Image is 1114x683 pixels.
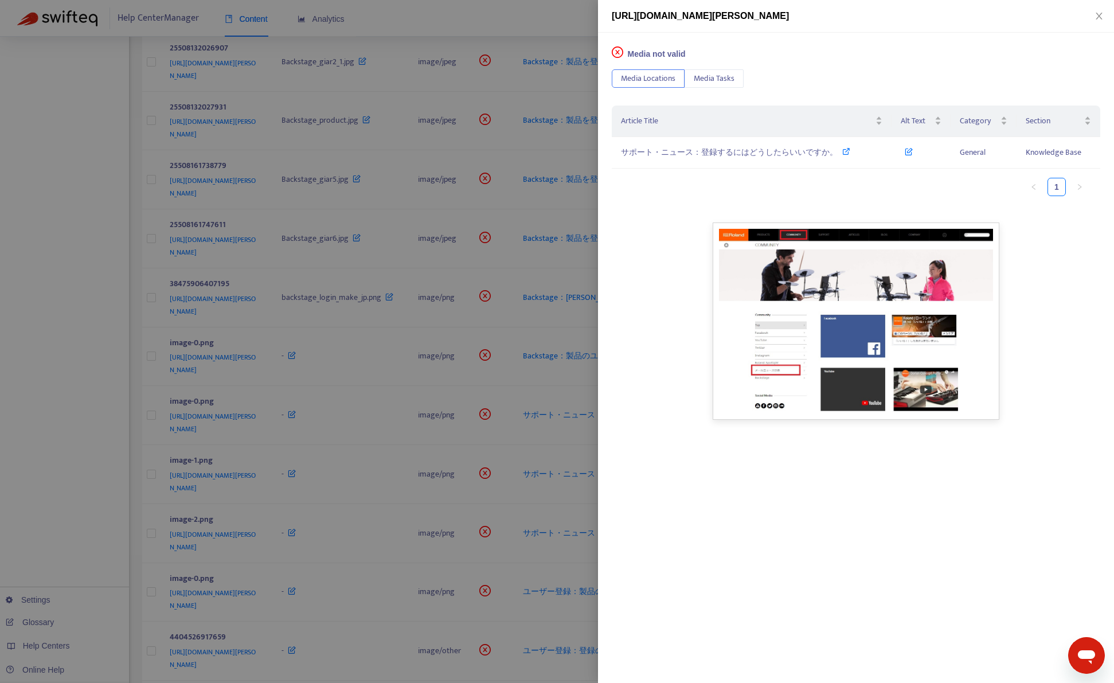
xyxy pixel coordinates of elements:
[1070,178,1089,196] li: Next Page
[612,69,685,88] button: Media Locations
[612,11,789,21] span: [URL][DOMAIN_NAME][PERSON_NAME]
[1095,11,1104,21] span: close
[1076,184,1083,190] span: right
[694,72,734,85] span: Media Tasks
[1025,178,1043,196] li: Previous Page
[621,72,675,85] span: Media Locations
[1091,11,1107,22] button: Close
[1017,106,1100,137] th: Section
[892,106,951,137] th: Alt Text
[621,146,838,159] span: サポート・ニュース：登録するにはどうしたらいいですか。
[621,115,873,127] span: Article Title
[1048,178,1065,196] a: 1
[628,49,686,58] span: Media not valid
[960,115,998,127] span: Category
[960,146,986,159] span: General
[612,106,892,137] th: Article Title
[1026,146,1081,159] span: Knowledge Base
[713,223,999,420] img: Unable to display this image
[1026,115,1082,127] span: Section
[901,115,932,127] span: Alt Text
[685,69,744,88] button: Media Tasks
[1025,178,1043,196] button: left
[951,106,1017,137] th: Category
[1030,184,1037,190] span: left
[1070,178,1089,196] button: right
[612,46,623,58] span: close-circle
[1068,637,1105,674] iframe: メッセージングウィンドウを開くボタン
